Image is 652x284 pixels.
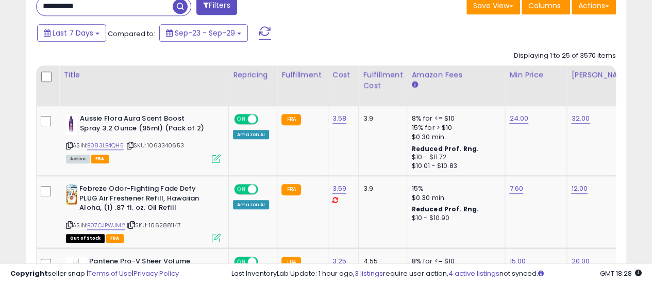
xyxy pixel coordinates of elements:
[411,123,497,132] div: 15% for > $10
[411,144,479,153] b: Reduced Prof. Rng.
[106,234,124,243] span: FBA
[10,269,179,279] div: seller snap | |
[571,113,590,124] a: 32.00
[332,183,347,194] a: 3.59
[571,183,588,194] a: 12.00
[91,155,109,163] span: FBA
[80,114,205,136] b: Aussie Flora Aura Scent Boost Spray 3.2 Ounce (95ml) (Pack of 2)
[235,115,248,124] span: ON
[159,24,248,42] button: Sep-23 - Sep-29
[363,114,399,123] div: 3.9
[509,70,562,80] div: Min Price
[79,184,205,215] b: Febreze Odor-Fighting Fade Defy PLUG Air Freshener Refill, Hawaiian Aloha, (1) .87 fl. oz. Oil Re...
[411,184,497,193] div: 15%
[528,1,561,11] span: Columns
[175,28,235,38] span: Sep-23 - Sep-29
[411,205,479,213] b: Reduced Prof. Rng.
[233,130,269,139] div: Amazon AI
[66,234,105,243] span: All listings that are currently out of stock and unavailable for purchase on Amazon
[66,184,77,205] img: 41RRJj7MOUL._SL40_.jpg
[363,184,399,193] div: 3.9
[411,70,500,80] div: Amazon Fees
[10,269,48,278] strong: Copyright
[411,162,497,171] div: $10.01 - $10.83
[411,153,497,162] div: $10 - $11.72
[66,114,77,135] img: 31GUqKiLxjL._SL40_.jpg
[235,185,248,194] span: ON
[411,114,497,123] div: 8% for <= $10
[509,183,523,194] a: 7.60
[571,70,632,80] div: [PERSON_NAME]
[53,28,93,38] span: Last 7 Days
[363,70,403,91] div: Fulfillment Cost
[448,269,499,278] a: 4 active listings
[281,70,323,80] div: Fulfillment
[87,141,124,150] a: B083LB4QH5
[108,29,155,39] span: Compared to:
[233,70,273,80] div: Repricing
[66,155,90,163] span: All listings currently available for purchase on Amazon
[257,115,273,124] span: OFF
[37,24,106,42] button: Last 7 Days
[332,70,355,80] div: Cost
[411,80,417,90] small: Amazon Fees.
[411,193,497,203] div: $0.30 min
[66,184,221,241] div: ASIN:
[127,221,181,229] span: | SKU: 1062881147
[233,200,269,209] div: Amazon AI
[355,269,383,278] a: 3 listings
[600,269,642,278] span: 2025-10-7 18:28 GMT
[231,269,642,279] div: Last InventoryLab Update: 1 hour ago, require user action, not synced.
[281,114,300,125] small: FBA
[281,184,300,195] small: FBA
[87,221,125,230] a: B07CJPWJM2
[63,70,224,80] div: Title
[133,269,179,278] a: Privacy Policy
[509,113,528,124] a: 24.00
[66,114,221,162] div: ASIN:
[332,113,347,124] a: 3.58
[411,132,497,142] div: $0.30 min
[514,51,616,61] div: Displaying 1 to 25 of 3570 items
[411,214,497,223] div: $10 - $10.90
[125,141,184,149] span: | SKU: 1063340653
[88,269,132,278] a: Terms of Use
[257,185,273,194] span: OFF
